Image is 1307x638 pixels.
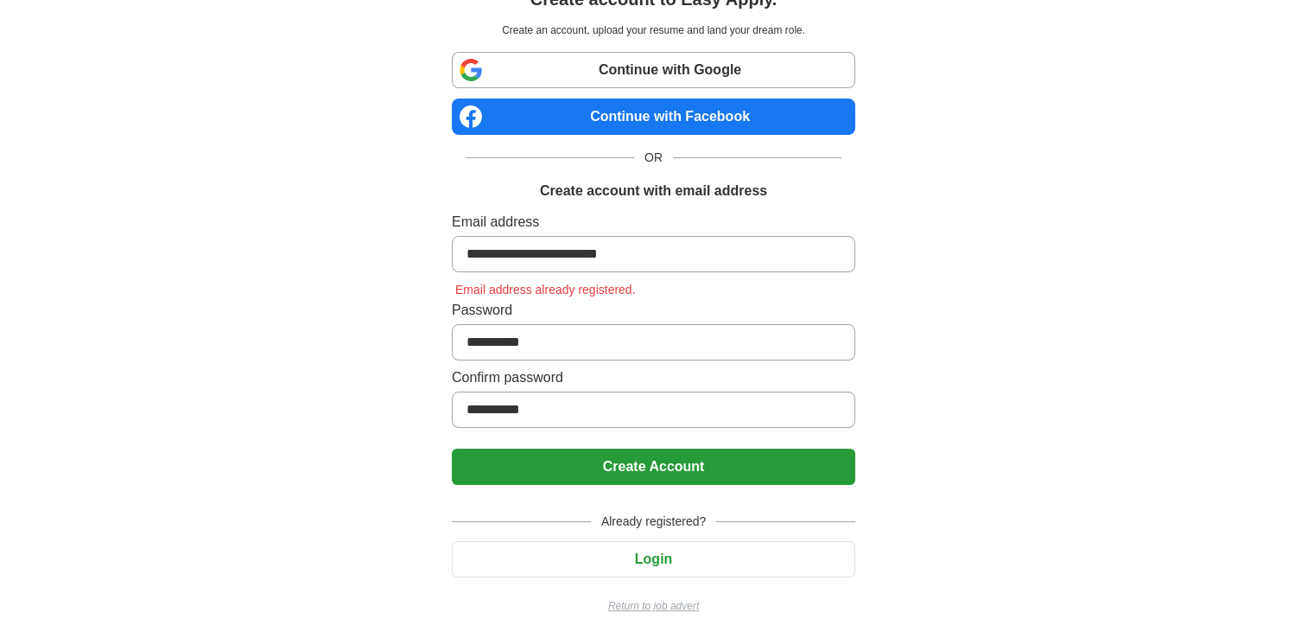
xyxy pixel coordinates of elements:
[452,283,639,297] span: Email address already registered.
[452,598,855,614] a: Return to job advert
[452,552,855,566] a: Login
[452,367,855,388] label: Confirm password
[591,513,716,531] span: Already registered?
[452,541,855,577] button: Login
[452,449,855,485] button: Create Account
[452,52,855,88] a: Continue with Google
[634,149,673,167] span: OR
[540,181,767,201] h1: Create account with email address
[452,300,855,321] label: Password
[452,99,855,135] a: Continue with Facebook
[452,212,855,233] label: Email address
[455,22,852,38] p: Create an account, upload your resume and land your dream role.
